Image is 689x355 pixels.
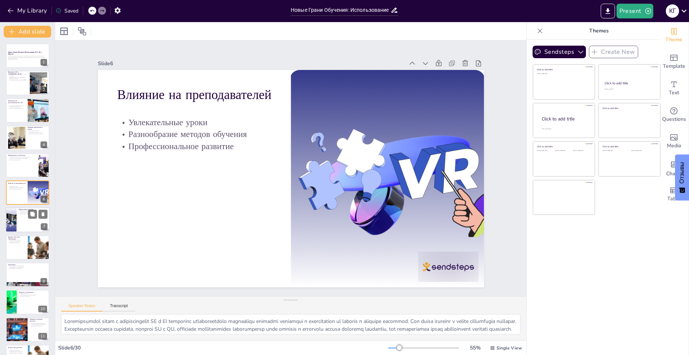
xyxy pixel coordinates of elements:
[659,49,689,75] div: Add ready made slides
[8,158,36,159] p: Специальные приложения для образования
[659,155,689,181] div: Add charts and graphs
[8,186,25,187] p: Увлекательные уроки
[8,242,25,243] p: Новые форматы контента
[19,294,47,295] p: Поиск лучших способов интеграции
[41,224,47,230] div: 7
[666,4,679,18] button: К Г
[546,22,652,40] p: Themes
[40,278,47,285] div: 9
[19,208,47,211] p: Препятствия и вызовы
[19,213,47,215] p: Методические трудности
[8,351,25,353] p: Сообщества для обмена опытом
[6,98,49,123] div: 3
[103,303,135,312] button: Transcript
[679,162,685,184] ya-tr-span: Отзывы
[6,71,49,95] div: 2
[122,98,277,126] p: Увлекательные уроки
[30,325,47,327] p: Повышение вовлеченности
[8,108,25,109] p: Лучшее запоминание материала
[8,106,25,108] p: Улучшение вовлеченности
[56,7,78,14] div: Saved
[19,295,47,297] p: Вовлечение участников
[109,40,415,79] div: Slide 6
[8,74,28,76] p: Виртуальная реальность создает полное погружение
[603,145,655,148] div: Click to add title
[8,267,47,268] p: Интерактивность и эффективность
[8,347,25,349] p: Ресурсы для учителей
[659,102,689,128] div: Get real-time input from your audience
[6,235,49,260] div: 8
[291,5,391,15] input: Insert title
[6,263,49,287] div: 9
[19,291,47,293] p: Вопросы и обсуждение
[8,77,28,79] p: Дополненная реальность накладывает цифровые элементы
[8,105,25,106] p: Повышение мотивации студентов
[8,265,47,267] p: Новые возможности для обучения
[466,344,484,351] div: 55 %
[8,268,47,270] p: Конкурентоспособность школ
[30,318,47,322] p: Примеры успешных проектов
[58,25,70,37] div: Layout
[8,188,25,190] p: Профессиональное развитие
[665,36,682,44] span: Theme
[8,79,28,81] p: Интерактивные образовательные [DATE]
[573,150,590,152] div: Click to add text
[28,210,37,219] button: Duplicate Slide
[662,115,686,123] span: Questions
[8,71,28,75] p: Введение в VR и [GEOGRAPHIC_DATA]
[667,142,681,150] span: Media
[604,88,653,90] div: Click to add text
[659,22,689,49] div: Change the overall theme
[61,303,103,312] button: Speaker Notes
[8,353,25,354] p: Обучающие видео и вебинары
[667,195,681,203] span: Table
[121,110,276,138] p: Разнообразие методов обучения
[40,87,47,93] div: 2
[28,133,47,134] p: Тренировка практических навыков
[61,314,520,334] textarea: Loremipsumdol sitam c adipiscingelit SE d EI temporinc utlaboreetdolo magnaaliqu enimadmi veniamq...
[19,293,47,294] p: Обсуждение идей
[8,56,47,58] p: В этой презентации мы обсудим, как виртуальная и дополненная реальность меняют образовательный пр...
[8,350,25,351] p: Онлайн-ресурсы и курсы
[537,145,590,148] div: Click to add title
[8,236,25,240] p: Будущее VR и AR в образовании
[555,150,572,152] div: Click to add text
[8,264,47,266] p: Заключение
[8,241,25,242] p: Доступность технологий
[28,132,47,133] p: Интерактивные уроки по науке
[125,68,280,102] p: Влияние на преподавателей
[6,180,49,205] div: 6
[6,290,49,314] div: 10
[6,43,49,68] div: 1
[40,169,47,175] div: 5
[30,323,47,324] p: Виртуальные экскурсии в музеях
[603,106,655,109] div: Click to add title
[6,317,49,342] div: 11
[120,122,275,150] p: Профессиональное развитие
[497,345,522,351] span: Single View
[631,150,654,152] div: Click to add text
[8,51,42,55] strong: Новые Грани Обучения: Использование VR и AR в Школах
[542,128,588,130] div: Click to add body
[663,62,685,70] span: Template
[8,239,25,241] p: Многообещающее будущее
[589,46,638,58] button: Create New
[38,306,47,312] div: 10
[38,333,47,340] div: 11
[6,5,50,17] button: My Library
[40,141,47,148] div: 4
[6,126,49,150] div: 4
[659,181,689,208] div: Add a table
[6,153,49,177] div: 5
[40,251,47,257] div: 8
[8,154,36,156] p: Инструменты и технологии
[78,27,86,36] span: Position
[537,68,590,71] div: Click to add title
[542,116,589,122] div: Click to add title
[40,196,47,203] div: 6
[8,156,36,158] p: Популярные инструменты для создания контента
[8,100,25,104] p: Преимущества использования VR и AR
[8,159,36,161] p: Доступность для учителей
[669,89,679,97] span: Text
